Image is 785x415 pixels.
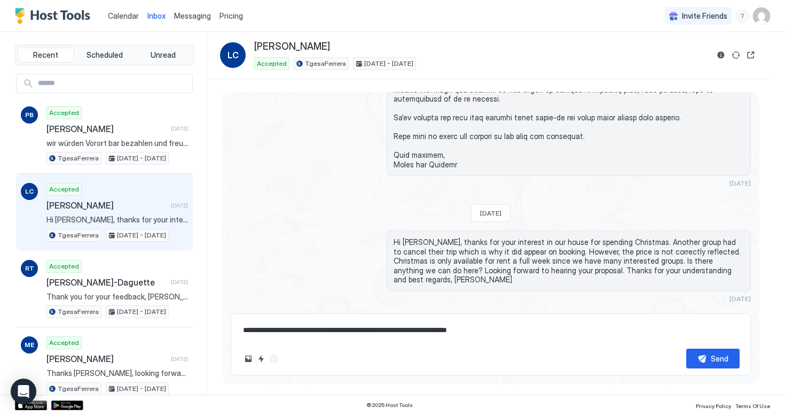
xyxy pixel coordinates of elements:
[735,403,770,409] span: Terms Of Use
[51,401,83,410] a: Google Play Store
[744,49,757,62] button: Open reservation
[711,353,728,364] div: Send
[46,277,167,288] span: [PERSON_NAME]-Daguette
[219,11,243,21] span: Pricing
[171,202,188,209] span: [DATE]
[696,399,731,411] a: Privacy Policy
[34,74,192,93] input: Input Field
[364,59,413,68] span: [DATE] - [DATE]
[18,48,74,63] button: Recent
[686,349,740,368] button: Send
[46,292,188,302] span: Thank you for your feedback, [PERSON_NAME]. We're glad to hear you enjoyed your stay and had a wo...
[174,11,211,20] span: Messaging
[151,50,176,60] span: Unread
[58,153,99,163] span: TgesaFerrera
[696,403,731,409] span: Privacy Policy
[46,215,188,225] span: Hi [PERSON_NAME], thanks for your interest in our house for spending Christmas. Another group had...
[117,307,166,317] span: [DATE] - [DATE]
[25,340,34,350] span: ME
[254,41,330,53] span: [PERSON_NAME]
[305,59,346,68] span: TgesaFerrera
[117,153,166,163] span: [DATE] - [DATE]
[255,352,268,365] button: Quick reply
[15,45,194,65] div: tab-group
[366,402,413,409] span: © 2025 Host Tools
[171,125,188,132] span: [DATE]
[171,356,188,363] span: [DATE]
[49,185,79,194] span: Accepted
[46,353,167,364] span: [PERSON_NAME]
[108,11,139,20] span: Calendar
[257,59,287,68] span: Accepted
[49,108,79,118] span: Accepted
[58,230,99,240] span: TgesaFerrera
[58,307,99,317] span: TgesaFerrera
[46,368,188,378] span: Thanks [PERSON_NAME], looking forward!
[46,124,167,134] span: [PERSON_NAME]
[15,401,47,410] a: App Store
[480,209,501,217] span: [DATE]
[58,384,99,394] span: TgesaFerrera
[76,48,133,63] button: Scheduled
[11,379,36,404] div: Open Intercom Messenger
[135,48,191,63] button: Unread
[729,179,751,187] span: [DATE]
[117,384,166,394] span: [DATE] - [DATE]
[394,237,744,285] span: Hi [PERSON_NAME], thanks for your interest in our house for spending Christmas. Another group had...
[682,11,727,21] span: Invite Friends
[735,399,770,411] a: Terms Of Use
[25,110,34,120] span: PB
[87,50,123,60] span: Scheduled
[227,49,239,62] span: LC
[108,10,139,21] a: Calendar
[25,187,34,196] span: LC
[715,49,727,62] button: Reservation information
[242,352,255,365] button: Upload image
[46,200,167,211] span: [PERSON_NAME]
[49,338,79,348] span: Accepted
[753,7,770,25] div: User profile
[25,264,34,273] span: RT
[171,279,188,286] span: [DATE]
[736,10,749,22] div: menu
[15,8,95,24] a: Host Tools Logo
[46,139,188,148] span: wir würden Vorort bar bezahlen und freuen uns auf andere [PERSON_NAME], die Großeltern meines [PE...
[117,230,166,240] span: [DATE] - [DATE]
[33,50,58,60] span: Recent
[174,10,211,21] a: Messaging
[729,295,751,303] span: [DATE]
[729,49,742,62] button: Sync reservation
[147,11,166,20] span: Inbox
[49,262,79,271] span: Accepted
[147,10,166,21] a: Inbox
